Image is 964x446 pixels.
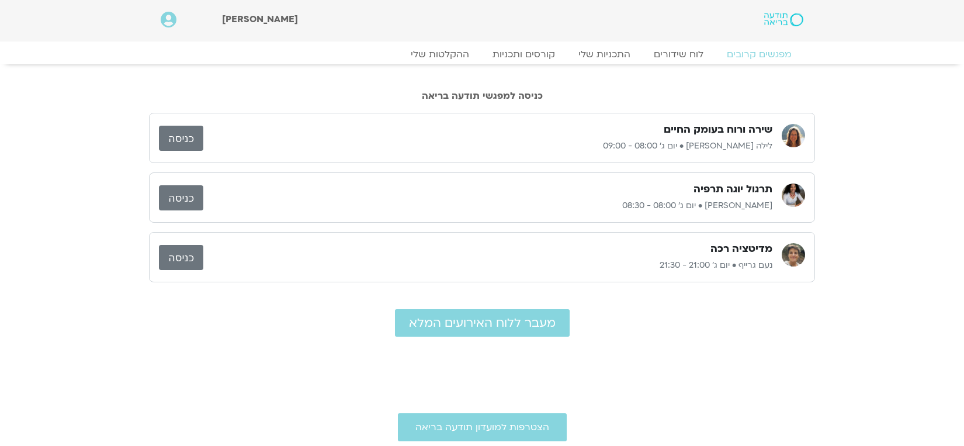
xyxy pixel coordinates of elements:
[159,126,203,151] a: כניסה
[409,316,556,330] span: מעבר ללוח האירועים המלא
[642,49,715,60] a: לוח שידורים
[399,49,481,60] a: ההקלטות שלי
[782,243,805,267] img: נעם גרייף
[203,139,772,153] p: לילה [PERSON_NAME] • יום ג׳ 08:00 - 09:00
[222,13,298,26] span: [PERSON_NAME]
[567,49,642,60] a: התכניות שלי
[149,91,815,101] h2: כניסה למפגשי תודעה בריאה
[161,49,803,60] nav: Menu
[203,199,772,213] p: [PERSON_NAME] • יום ג׳ 08:00 - 08:30
[481,49,567,60] a: קורסים ותכניות
[782,184,805,207] img: ענת קדר
[693,182,772,196] h3: תרגול יוגה תרפיה
[398,413,567,441] a: הצטרפות למועדון תודעה בריאה
[203,258,772,272] p: נעם גרייף • יום ג׳ 21:00 - 21:30
[782,124,805,147] img: לילה קמחי
[664,123,772,137] h3: שירה ורוח בעומק החיים
[415,422,549,433] span: הצטרפות למועדון תודעה בריאה
[159,245,203,270] a: כניסה
[715,49,803,60] a: מפגשים קרובים
[395,309,570,337] a: מעבר ללוח האירועים המלא
[159,185,203,210] a: כניסה
[710,242,772,256] h3: מדיטציה רכה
